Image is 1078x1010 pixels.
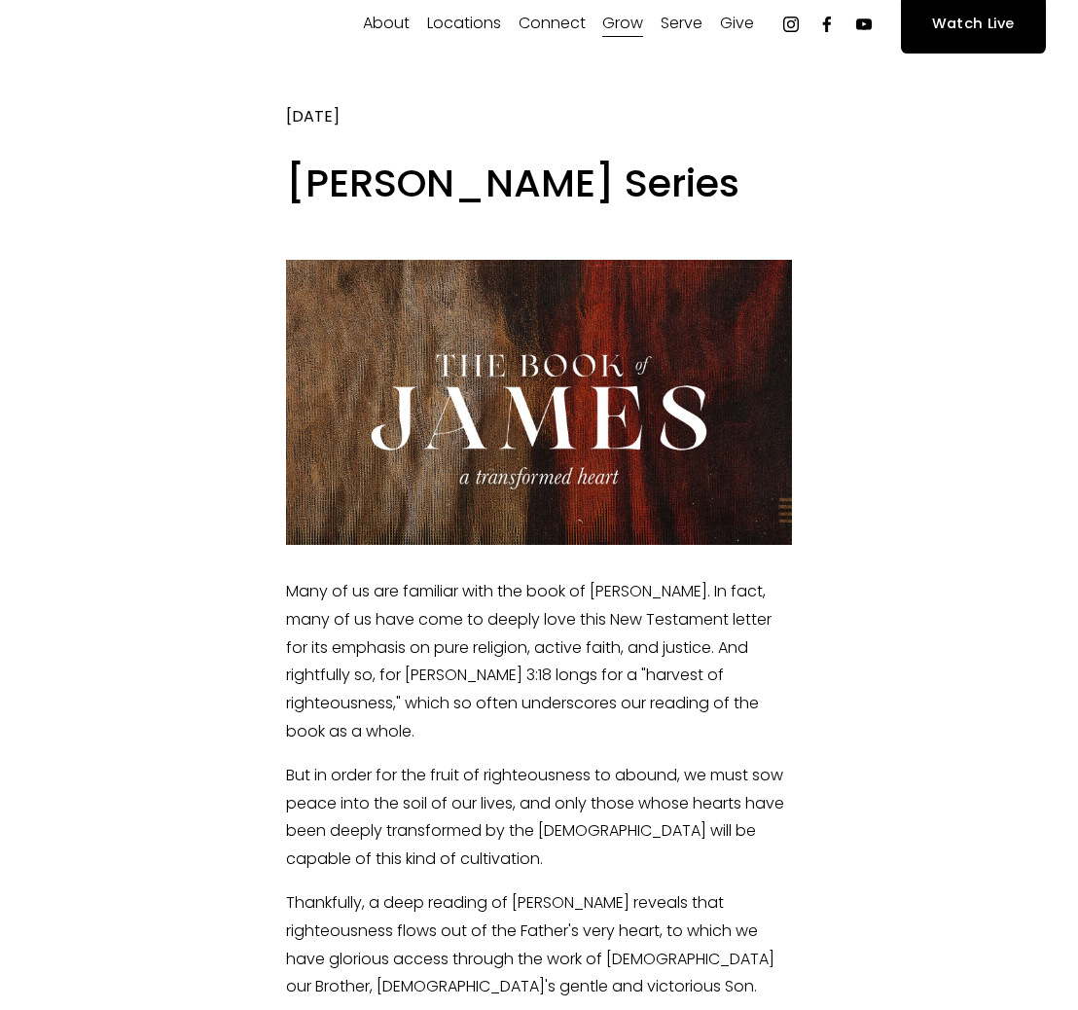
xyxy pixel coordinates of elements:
span: Connect [519,10,586,38]
span: [DATE] [286,105,340,127]
a: folder dropdown [720,9,754,40]
span: Locations [427,10,501,38]
p: Thankfully, a deep reading of [PERSON_NAME] reveals that righteousness flows out of the Father's ... [286,889,793,1001]
a: folder dropdown [602,9,643,40]
a: folder dropdown [363,9,410,40]
a: folder dropdown [519,9,586,40]
a: YouTube [854,15,874,34]
a: Facebook [817,15,837,34]
a: folder dropdown [661,9,702,40]
span: Give [720,10,754,38]
p: Many of us are familiar with the book of [PERSON_NAME]. In fact, many of us have come to deeply l... [286,578,793,746]
img: Fellowship Memphis [32,5,304,44]
a: Instagram [781,15,801,34]
span: Serve [661,10,702,38]
span: Grow [602,10,643,38]
span: About [363,10,410,38]
p: But in order for the fruit of righteousness to abound, we must sow peace into the soil of our liv... [286,762,793,874]
h1: [PERSON_NAME] Series [286,157,793,211]
a: folder dropdown [427,9,501,40]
